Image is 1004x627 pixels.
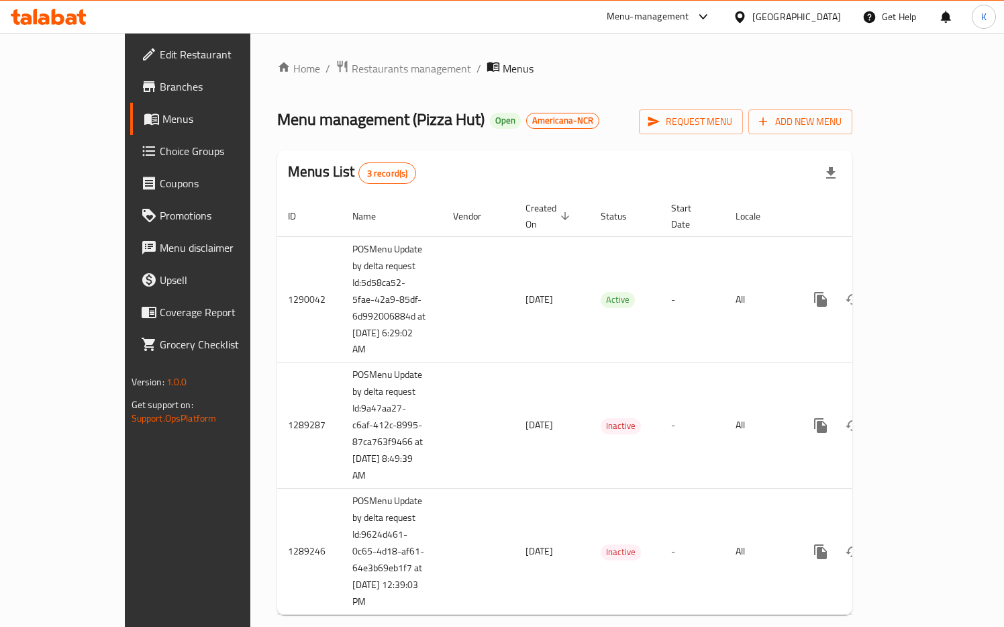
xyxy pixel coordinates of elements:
[837,536,869,568] button: Change Status
[525,291,553,308] span: [DATE]
[277,363,342,489] td: 1289287
[759,113,842,130] span: Add New Menu
[660,489,725,615] td: -
[794,196,944,237] th: Actions
[601,292,635,307] span: Active
[277,236,342,363] td: 1290042
[490,115,521,126] span: Open
[160,79,282,95] span: Branches
[736,208,778,224] span: Locale
[160,304,282,320] span: Coverage Report
[132,373,164,391] span: Version:
[805,409,837,442] button: more
[725,236,794,363] td: All
[130,328,293,360] a: Grocery Checklist
[277,60,320,77] a: Home
[805,283,837,316] button: more
[752,9,841,24] div: [GEOGRAPHIC_DATA]
[639,109,743,134] button: Request menu
[601,208,644,224] span: Status
[342,236,442,363] td: POSMenu Update by delta request Id:5d58ca52-5fae-42a9-85df-6d992006884d at [DATE] 6:29:02 AM
[277,196,944,616] table: enhanced table
[352,60,471,77] span: Restaurants management
[476,60,481,77] li: /
[277,489,342,615] td: 1289246
[277,104,485,134] span: Menu management ( Pizza Hut )
[725,363,794,489] td: All
[660,363,725,489] td: -
[601,418,641,434] span: Inactive
[525,542,553,560] span: [DATE]
[837,409,869,442] button: Change Status
[160,175,282,191] span: Coupons
[130,296,293,328] a: Coverage Report
[130,38,293,70] a: Edit Restaurant
[748,109,852,134] button: Add New Menu
[805,536,837,568] button: more
[660,236,725,363] td: -
[815,157,847,189] div: Export file
[342,489,442,615] td: POSMenu Update by delta request Id:9624d461-0c65-4d18-af61-64e3b69eb1f7 at [DATE] 12:39:03 PM
[601,292,635,308] div: Active
[160,240,282,256] span: Menu disclaimer
[288,208,313,224] span: ID
[453,208,499,224] span: Vendor
[525,416,553,434] span: [DATE]
[725,489,794,615] td: All
[130,264,293,296] a: Upsell
[359,167,416,180] span: 3 record(s)
[503,60,534,77] span: Menus
[130,232,293,264] a: Menu disclaimer
[130,103,293,135] a: Menus
[981,9,987,24] span: K
[277,60,852,77] nav: breadcrumb
[352,208,393,224] span: Name
[837,283,869,316] button: Change Status
[160,336,282,352] span: Grocery Checklist
[160,46,282,62] span: Edit Restaurant
[130,167,293,199] a: Coupons
[160,207,282,224] span: Promotions
[336,60,471,77] a: Restaurants management
[601,544,641,560] span: Inactive
[288,162,416,184] h2: Menus List
[130,70,293,103] a: Branches
[162,111,282,127] span: Menus
[132,409,217,427] a: Support.OpsPlatform
[325,60,330,77] li: /
[130,199,293,232] a: Promotions
[525,200,574,232] span: Created On
[166,373,187,391] span: 1.0.0
[527,115,599,126] span: Americana-NCR
[358,162,417,184] div: Total records count
[490,113,521,129] div: Open
[160,272,282,288] span: Upsell
[607,9,689,25] div: Menu-management
[132,396,193,414] span: Get support on:
[160,143,282,159] span: Choice Groups
[342,363,442,489] td: POSMenu Update by delta request Id:9a47aa27-c6af-412c-8995-87ca763f9466 at [DATE] 8:49:39 AM
[671,200,709,232] span: Start Date
[130,135,293,167] a: Choice Groups
[650,113,732,130] span: Request menu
